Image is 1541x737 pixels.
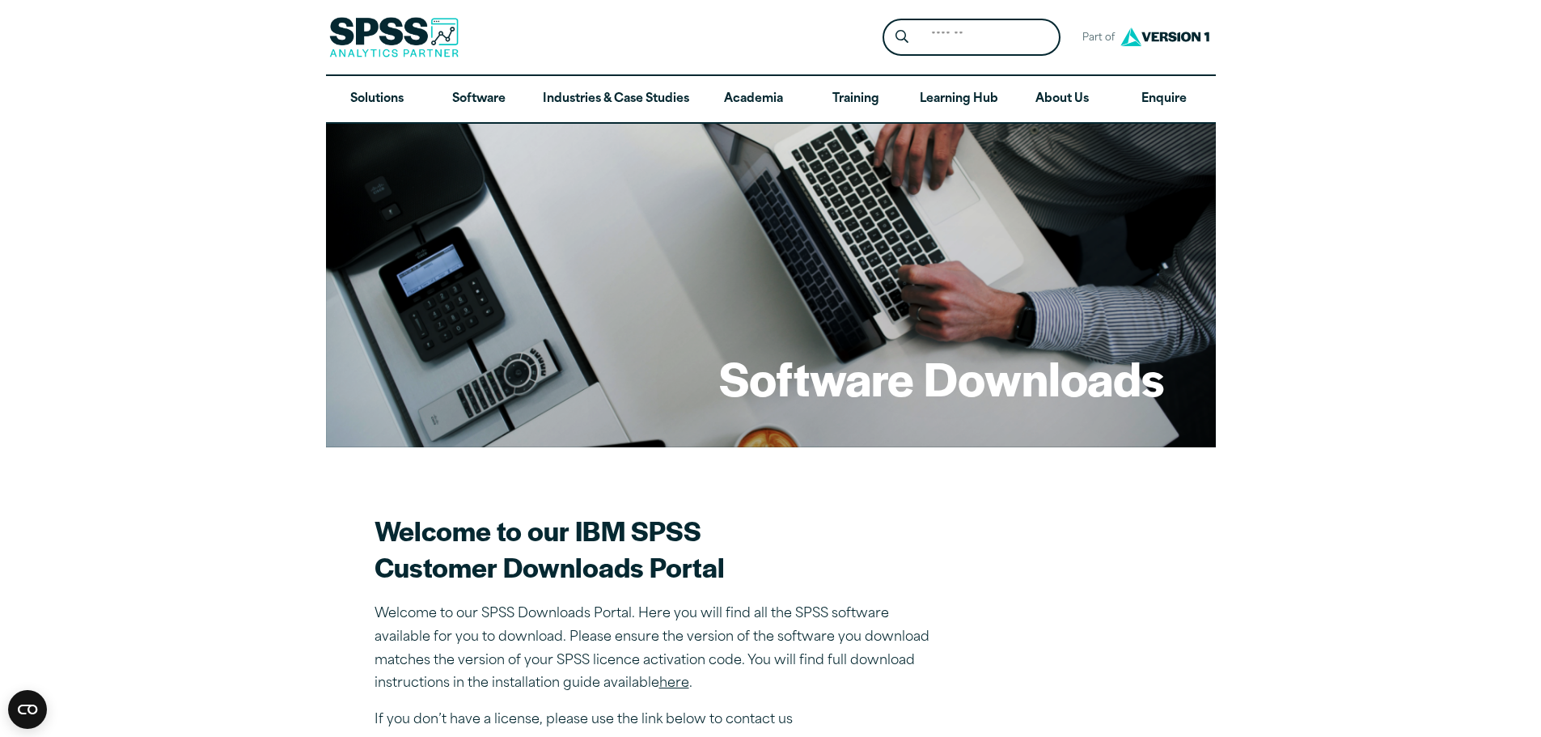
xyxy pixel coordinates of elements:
[907,76,1011,123] a: Learning Hub
[375,709,941,732] p: If you don’t have a license, please use the link below to contact us
[530,76,702,123] a: Industries & Case Studies
[1113,76,1215,123] a: Enquire
[702,76,804,123] a: Academia
[883,19,1060,57] form: Site Header Search Form
[326,76,1216,123] nav: Desktop version of site main menu
[375,603,941,696] p: Welcome to our SPSS Downloads Portal. Here you will find all the SPSS software available for you ...
[887,23,917,53] button: Search magnifying glass icon
[1011,76,1113,123] a: About Us
[428,76,530,123] a: Software
[329,17,459,57] img: SPSS Analytics Partner
[804,76,906,123] a: Training
[659,677,689,690] a: here
[8,690,47,729] button: Open CMP widget
[1073,27,1116,50] span: Part of
[326,76,428,123] a: Solutions
[375,512,941,585] h2: Welcome to our IBM SPSS Customer Downloads Portal
[719,346,1164,409] h1: Software Downloads
[1116,22,1213,52] img: Version1 Logo
[895,30,908,44] svg: Search magnifying glass icon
